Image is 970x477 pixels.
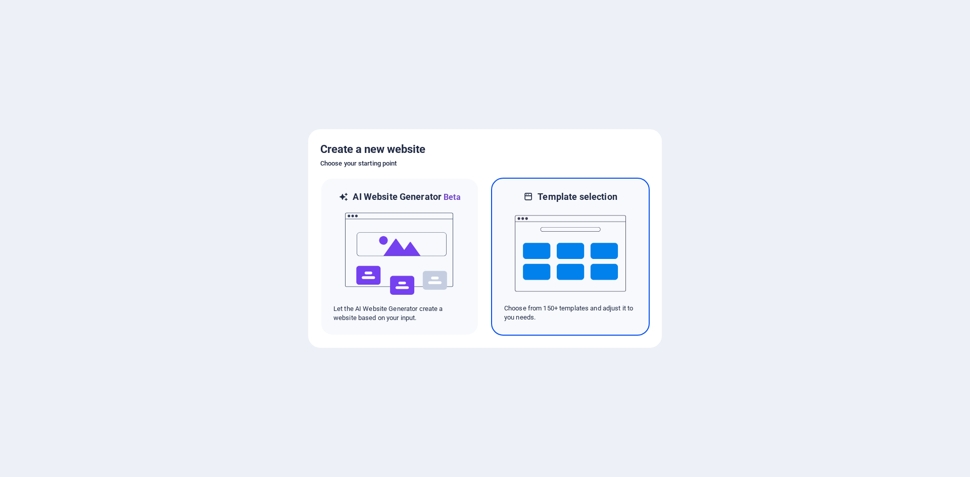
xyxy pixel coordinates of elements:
[538,191,617,203] h6: Template selection
[320,157,650,170] h6: Choose your starting point
[504,304,637,322] p: Choose from 150+ templates and adjust it to you needs.
[320,178,479,336] div: AI Website GeneratorBetaaiLet the AI Website Generator create a website based on your input.
[320,141,650,157] h5: Create a new website
[442,192,461,202] span: Beta
[333,304,466,323] p: Let the AI Website Generator create a website based on your input.
[353,191,460,203] h6: AI Website Generator
[344,203,455,304] img: ai
[491,178,650,336] div: Template selectionChoose from 150+ templates and adjust it to you needs.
